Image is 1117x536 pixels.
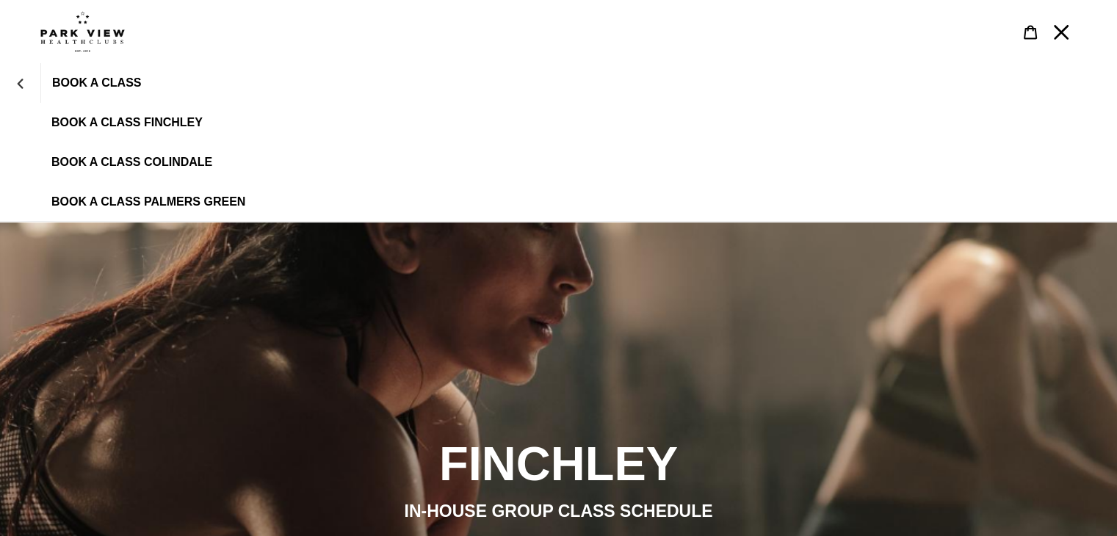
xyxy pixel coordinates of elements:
[404,501,712,520] span: IN-HOUSE GROUP CLASS SCHEDULE
[1046,16,1077,48] button: Menu
[40,11,125,52] img: Park view health clubs is a gym near you.
[159,435,959,492] h2: FINCHLEY
[51,156,212,169] span: BOOK A CLASS COLINDALE
[51,195,245,209] span: BOOK A CLASS PALMERS GREEN
[52,76,141,90] span: BOOK A CLASS
[51,116,203,129] span: BOOK A CLASS FINCHLEY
